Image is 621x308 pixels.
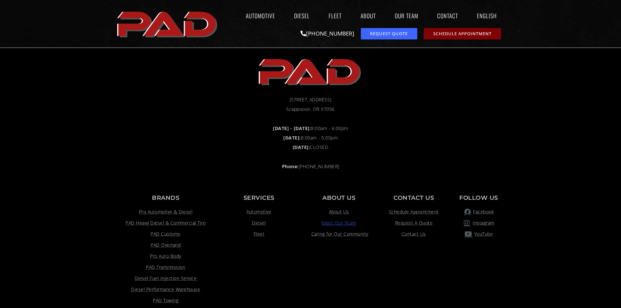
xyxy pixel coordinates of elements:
[389,208,439,216] span: Schedule Appointment
[150,252,181,260] span: Pro Auto Body
[115,6,221,41] img: The image shows the word "PAD" in bold, red, uppercase letters with a slight shadow effect.
[220,208,299,216] a: Automotive
[424,28,501,39] a: schedule repair or service appointment
[402,230,426,238] span: Contact Us
[454,230,503,238] a: YouTube
[322,219,356,227] span: Meet Our Team
[305,208,373,216] a: About Us
[361,28,417,39] a: request a service or repair quote
[118,163,503,170] a: Phone:[PHONE_NUMBER]
[379,195,448,201] p: Contact us
[118,274,213,282] a: Visit link opens in a new tab
[146,263,185,271] span: PAD Transmission
[221,8,506,23] nav: Menu
[126,219,206,227] span: PAD Heavy Diesel & Commercial Tire
[354,8,382,23] a: About
[454,208,503,216] a: pro automotive and diesel facebook page
[118,195,213,201] p: Brands
[220,230,299,238] a: Fleet
[254,230,265,238] span: Fleet
[389,8,424,23] a: Our Team
[431,8,464,23] a: Contact
[118,208,213,216] a: Pro Automotive & Diesel
[139,208,193,216] span: Pro Automotive & Diesel
[118,241,213,249] a: Visit link opens in a new tab
[301,30,354,37] a: [PHONE_NUMBER]
[240,8,281,23] a: Automotive
[305,195,373,201] p: About Us
[135,274,197,282] span: Diesel Fuel Injection Service
[290,96,332,104] span: [STREET_ADDRESS]
[153,297,178,304] span: PAD Towing
[379,219,448,227] a: Request A Quote
[322,8,348,23] a: Fleet
[471,8,506,23] a: English
[118,230,213,238] a: PAD Customs
[220,195,299,201] p: Services
[257,53,364,89] img: The image shows the word "PAD" in bold, red, uppercase letters with a slight shadow effect.
[454,219,503,227] a: pro automotive and diesel instagram page
[305,219,373,227] a: Meet Our Team
[283,135,301,141] b: [DATE]:
[118,219,213,227] a: Visit link opens in a new tab
[370,32,408,36] span: Request Quote
[293,144,310,150] b: [DATE]:
[293,143,329,151] span: CLOSED
[283,134,338,142] span: 8:00am - 5:00pm
[220,219,299,227] a: Diesel
[454,195,503,201] p: Follow Us
[151,230,181,238] span: PAD Customs
[118,252,213,260] a: Visit link opens in a new tab
[151,241,181,249] span: PAD Overland
[282,163,299,169] strong: Phone:
[433,32,492,36] span: Schedule Appointment
[131,286,200,293] span: Diesel Performance Warehouse
[310,230,368,238] span: Caring for Our Community
[329,208,349,216] span: About Us
[273,125,348,132] span: 8:00am - 6:00pm
[471,219,495,227] span: Instagram
[471,208,494,216] span: Facebook
[118,263,213,271] a: PAD Transmission
[379,208,448,216] a: Schedule Appointment
[286,105,335,113] span: Scappoose, OR 97056
[115,6,221,41] a: pro automotive and diesel home page
[282,163,339,170] span: [PHONE_NUMBER]
[305,230,373,238] a: Caring for Our Community
[273,125,311,131] b: [DATE] - [DATE]:
[379,230,448,238] a: Contact Us
[473,230,493,238] span: YouTube
[395,219,433,227] span: Request A Quote
[118,297,213,304] a: Visit link opens in a new tab
[252,219,266,227] span: Diesel
[118,286,213,293] a: Visit link opens in a new tab
[246,208,271,216] span: Automotive
[288,8,316,23] a: Diesel
[118,53,503,89] a: pro automotive and diesel home page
